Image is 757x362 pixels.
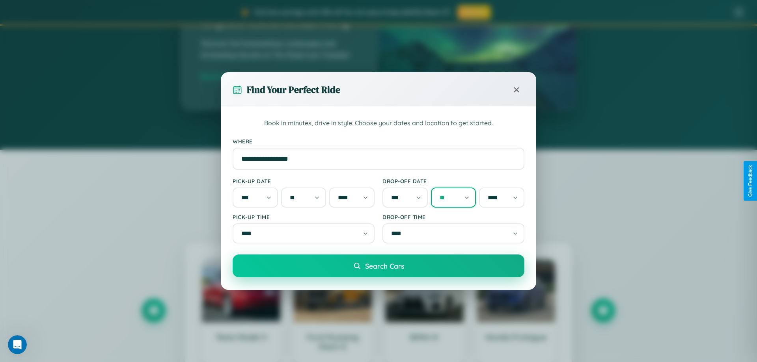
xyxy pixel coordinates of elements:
[382,178,524,184] label: Drop-off Date
[233,254,524,277] button: Search Cars
[233,138,524,145] label: Where
[233,178,375,184] label: Pick-up Date
[233,213,375,220] label: Pick-up Time
[247,83,340,96] h3: Find Your Perfect Ride
[233,118,524,128] p: Book in minutes, drive in style. Choose your dates and location to get started.
[382,213,524,220] label: Drop-off Time
[365,262,404,270] span: Search Cars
